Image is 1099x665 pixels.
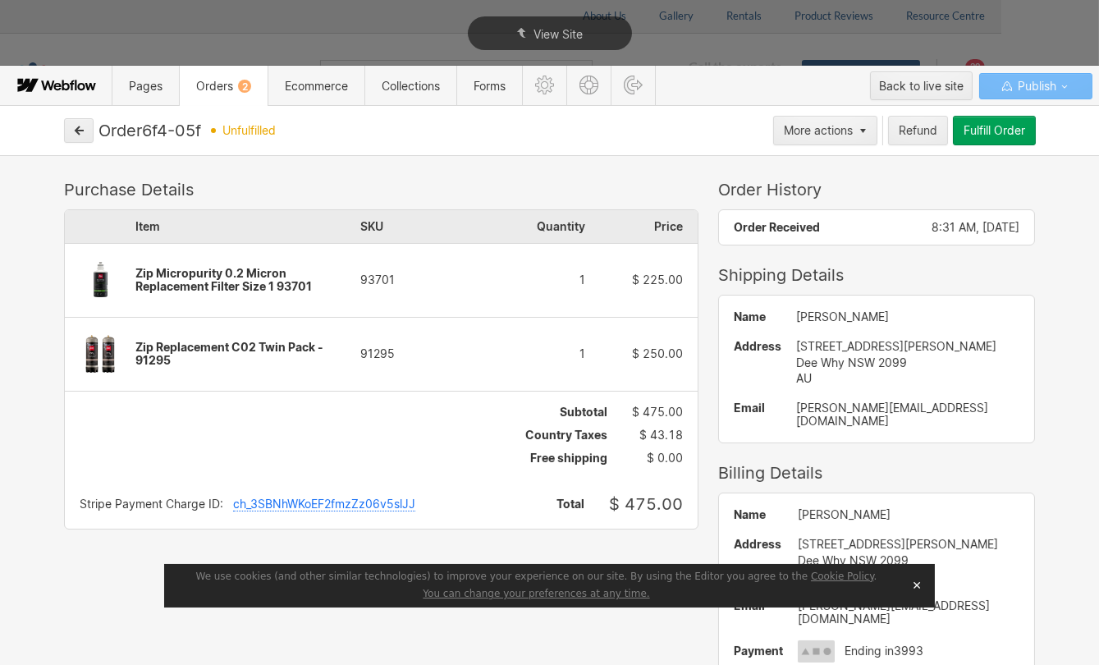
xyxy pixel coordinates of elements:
[360,347,473,360] div: 91295
[360,273,473,287] div: 93701
[879,74,964,99] div: Back to live site
[196,79,251,93] span: Orders
[798,536,1020,553] div: [STREET_ADDRESS][PERSON_NAME]
[360,210,473,243] div: SKU
[811,571,874,582] a: Cookie Policy
[979,73,1092,99] button: Publish
[734,644,783,658] span: Payment
[718,180,1036,199] div: Order History
[233,498,415,511] div: ch_3SBNhWKoEF2fmzZz06v5slJJ
[905,573,928,598] button: Close
[718,463,1036,483] div: Billing Details
[796,338,1020,355] div: [STREET_ADDRESS][PERSON_NAME]
[888,116,948,145] button: Refund
[632,346,683,360] span: $ 250.00
[964,124,1025,137] div: Fulfill Order
[639,429,683,442] span: $ 43.18
[530,452,607,465] span: Free shipping
[899,124,937,137] div: Refund
[135,266,312,293] span: Zip Micropurity 0.2 Micron Replacement Filter Size 1 93701
[632,273,683,287] span: $ 225.00
[382,79,440,93] span: Collections
[560,406,607,419] span: Subtotal
[65,319,135,389] img: Zip Replacement C02 Twin Pack - 91295
[473,273,585,287] div: 1
[98,121,201,140] div: Order 6f4-05f
[222,124,276,137] span: unfulfilled
[135,210,360,243] div: Item
[734,310,781,323] span: Name
[734,338,781,355] span: Address
[647,452,683,465] span: $ 0.00
[796,401,1020,428] div: [PERSON_NAME][EMAIL_ADDRESS][DOMAIN_NAME]
[773,116,877,145] button: More actions
[473,347,585,360] div: 1
[285,79,348,93] span: Ecommerce
[798,508,1020,521] div: [PERSON_NAME]
[525,429,607,442] span: Country Taxes
[734,536,783,553] span: Address
[734,508,783,521] span: Name
[953,116,1036,145] button: Fulfill Order
[64,180,698,199] div: Purchase Details
[796,370,1020,387] div: AU
[556,498,584,511] span: Total
[65,245,135,315] img: Zip Micropurity 0.2 Micron Replacement Filter Size 1 93701
[7,39,51,55] span: Text us
[796,310,1020,323] div: [PERSON_NAME]
[718,265,1036,285] div: Shipping Details
[533,27,583,41] span: View Site
[845,644,923,658] span: Ending in 3993
[1014,74,1056,99] span: Publish
[798,553,1020,569] div: Dee Why NSW 2099
[734,220,820,234] span: Order Received
[870,71,973,100] button: Back to live site
[473,210,585,243] div: Quantity
[80,498,223,511] div: Stripe Payment Charge ID:
[129,79,163,93] span: Pages
[798,599,1020,626] div: [PERSON_NAME][EMAIL_ADDRESS][DOMAIN_NAME]
[932,220,1019,234] span: 8:31 AM, [DATE]
[796,355,1020,371] div: Dee Why NSW 2099
[196,571,877,582] span: We use cookies (and other similar technologies) to improve your experience on our site. By using ...
[734,401,781,415] span: Email
[135,340,323,367] span: Zip Replacement C02 Twin Pack - 91295
[474,79,506,93] span: Forms
[238,80,251,93] div: 2
[585,210,698,243] div: Price
[609,494,683,514] span: $ 475.00
[632,405,683,419] span: $ 475.00
[423,588,649,601] button: You can change your preferences at any time.
[784,124,853,137] div: More actions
